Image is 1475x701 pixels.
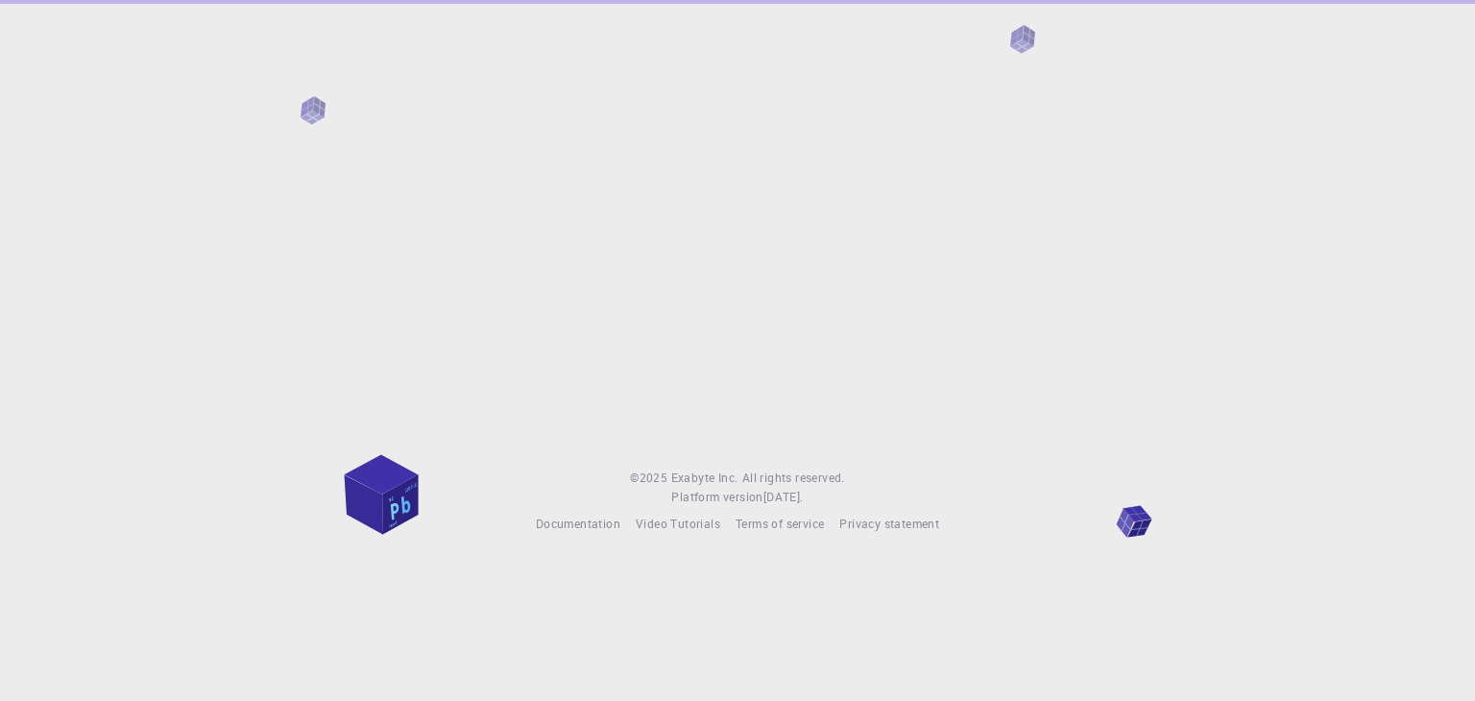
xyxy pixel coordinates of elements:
[671,488,762,507] span: Platform version
[736,515,824,534] a: Terms of service
[839,515,939,534] a: Privacy statement
[636,516,720,531] span: Video Tutorials
[742,469,845,488] span: All rights reserved.
[630,469,670,488] span: © 2025
[536,516,620,531] span: Documentation
[636,515,720,534] a: Video Tutorials
[839,516,939,531] span: Privacy statement
[736,516,824,531] span: Terms of service
[763,489,804,504] span: [DATE] .
[763,488,804,507] a: [DATE].
[671,469,738,488] a: Exabyte Inc.
[536,515,620,534] a: Documentation
[671,470,738,485] span: Exabyte Inc.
